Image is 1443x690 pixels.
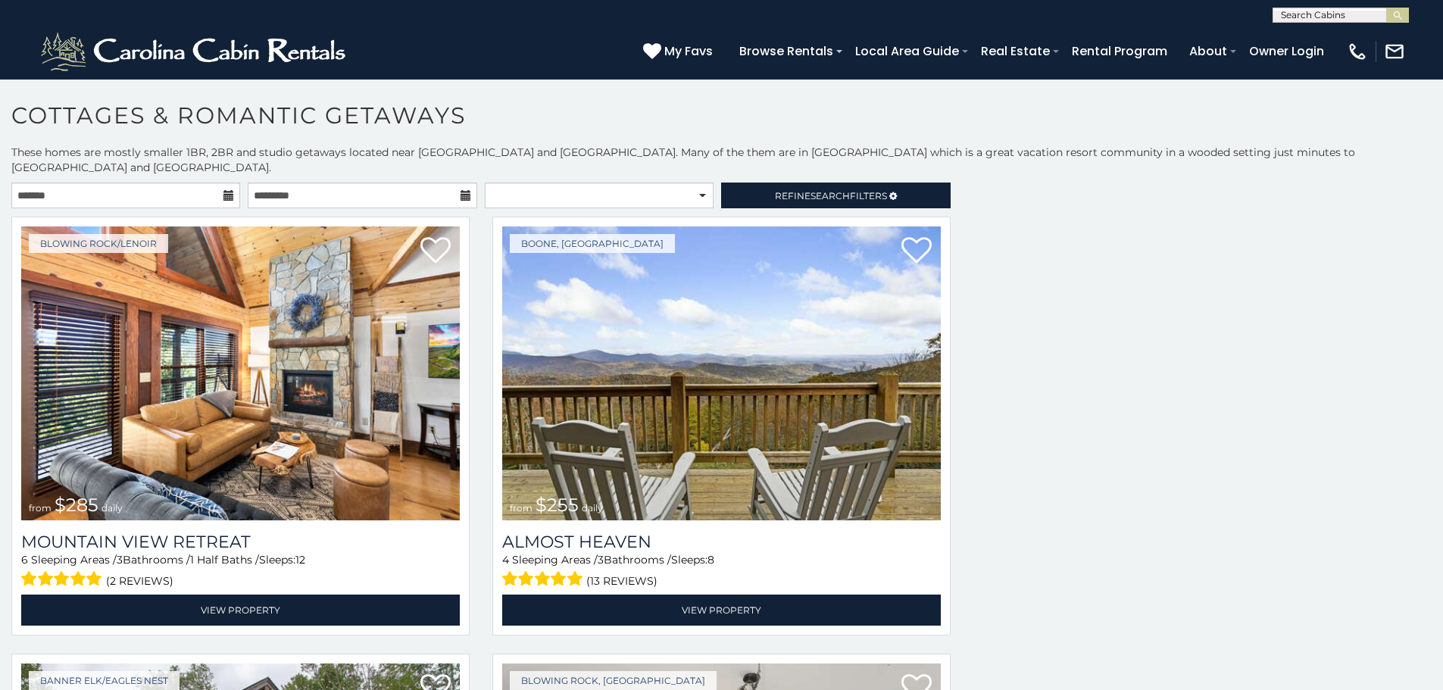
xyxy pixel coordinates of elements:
span: Refine Filters [775,190,887,201]
span: from [29,502,52,514]
a: View Property [21,595,460,626]
span: My Favs [664,42,713,61]
a: Add to favorites [420,236,451,267]
a: Almost Heaven from $255 daily [502,226,941,520]
a: Real Estate [973,38,1057,64]
a: Mountain View Retreat from $285 daily [21,226,460,520]
span: 12 [295,553,305,567]
a: My Favs [643,42,717,61]
span: 4 [502,553,509,567]
a: Almost Heaven [502,532,941,552]
span: daily [582,502,603,514]
span: 3 [598,553,604,567]
span: 8 [707,553,714,567]
a: Boone, [GEOGRAPHIC_DATA] [510,234,675,253]
span: (2 reviews) [106,571,173,591]
a: Blowing Rock, [GEOGRAPHIC_DATA] [510,671,717,690]
span: $285 [55,494,98,516]
span: (13 reviews) [586,571,657,591]
a: Banner Elk/Eagles Nest [29,671,180,690]
span: 6 [21,553,28,567]
span: $255 [536,494,579,516]
a: Local Area Guide [848,38,967,64]
a: Blowing Rock/Lenoir [29,234,168,253]
a: About [1182,38,1235,64]
a: Browse Rentals [732,38,841,64]
a: Owner Login [1242,38,1332,64]
img: mail-regular-white.png [1384,41,1405,62]
div: Sleeping Areas / Bathrooms / Sleeps: [21,552,460,591]
a: Add to favorites [901,236,932,267]
span: from [510,502,533,514]
span: 3 [117,553,123,567]
a: View Property [502,595,941,626]
a: Rental Program [1064,38,1175,64]
span: daily [102,502,123,514]
span: 1 Half Baths / [190,553,259,567]
div: Sleeping Areas / Bathrooms / Sleeps: [502,552,941,591]
a: Mountain View Retreat [21,532,460,552]
img: phone-regular-white.png [1347,41,1368,62]
a: RefineSearchFilters [721,183,950,208]
span: Search [811,190,850,201]
img: White-1-2.png [38,29,352,74]
img: Almost Heaven [502,226,941,520]
img: Mountain View Retreat [21,226,460,520]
